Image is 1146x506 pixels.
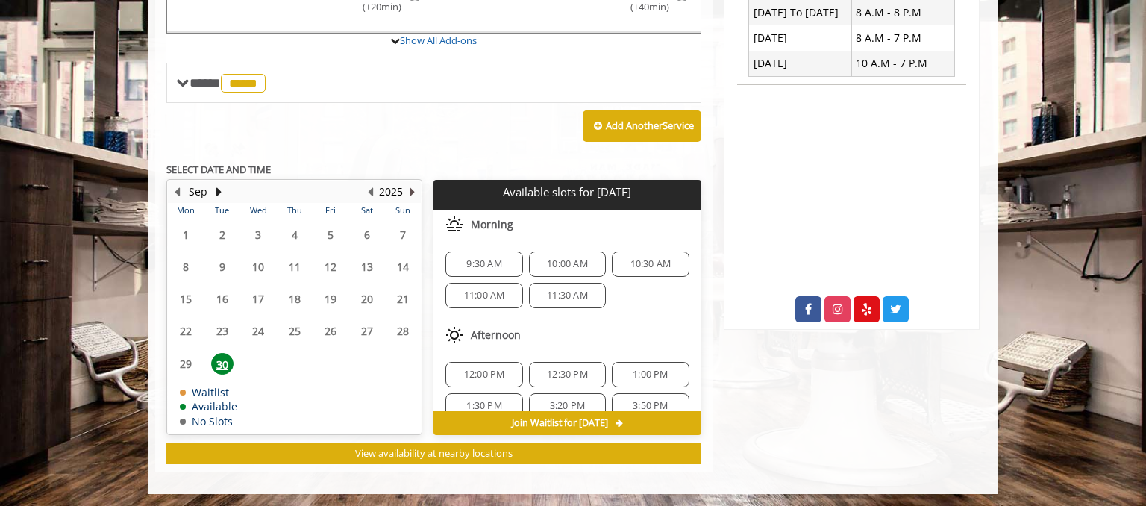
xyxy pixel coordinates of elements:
button: 2025 [379,184,403,200]
button: Next Year [406,184,418,200]
img: morning slots [445,216,463,234]
button: View availability at nearby locations [166,443,701,464]
button: Add AnotherService [583,110,701,142]
span: 10:30 AM [630,258,671,270]
span: 10:00 AM [547,258,588,270]
div: 10:30 AM [612,252,689,277]
span: 1:00 PM [633,369,668,381]
td: Select day30 [204,347,239,379]
td: 10 A.M - 7 P.M [851,51,954,76]
th: Sun [385,203,422,218]
div: 12:00 PM [445,362,522,387]
span: 3:20 PM [550,400,585,412]
th: Mon [168,203,204,218]
div: 12:30 PM [529,362,606,387]
span: 30 [211,353,234,375]
th: Thu [276,203,312,218]
th: Tue [204,203,239,218]
span: Morning [471,219,513,231]
div: 1:00 PM [612,362,689,387]
span: 11:00 AM [464,290,505,302]
td: Waitlist [180,387,237,398]
span: View availability at nearby locations [355,446,513,460]
div: 9:30 AM [445,252,522,277]
th: Fri [313,203,348,218]
div: 1:30 PM [445,393,522,419]
button: Next Month [213,184,225,200]
button: Previous Year [364,184,376,200]
b: SELECT DATE AND TIME [166,163,271,176]
b: Add Another Service [606,119,694,132]
a: Show All Add-ons [400,34,477,47]
p: Available slots for [DATE] [439,186,695,199]
div: 3:50 PM [612,393,689,419]
div: 3:20 PM [529,393,606,419]
button: Sep [189,184,207,200]
div: 11:00 AM [445,283,522,308]
span: 11:30 AM [547,290,588,302]
span: 1:30 PM [466,400,501,412]
td: [DATE] [749,25,852,51]
th: Sat [348,203,384,218]
img: afternoon slots [445,326,463,344]
th: Wed [240,203,276,218]
td: [DATE] [749,51,852,76]
span: Join Waitlist for [DATE] [512,417,608,429]
span: 9:30 AM [466,258,501,270]
td: Available [180,401,237,412]
span: 12:00 PM [464,369,505,381]
td: No Slots [180,416,237,427]
span: Afternoon [471,329,521,341]
td: 8 A.M - 7 P.M [851,25,954,51]
span: 12:30 PM [547,369,588,381]
div: 10:00 AM [529,252,606,277]
div: 11:30 AM [529,283,606,308]
span: 3:50 PM [633,400,668,412]
button: Previous Month [171,184,183,200]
